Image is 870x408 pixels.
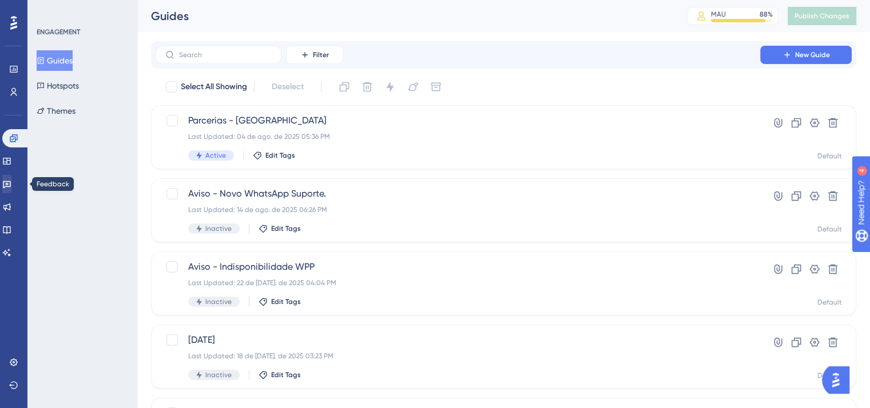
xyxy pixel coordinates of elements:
[205,297,232,306] span: Inactive
[188,114,728,127] span: Parcerias - [GEOGRAPHIC_DATA]
[179,51,272,59] input: Search
[261,77,314,97] button: Deselect
[37,75,79,96] button: Hotspots
[259,370,301,379] button: Edit Tags
[37,101,76,121] button: Themes
[817,151,842,161] div: Default
[271,370,301,379] span: Edit Tags
[151,8,658,24] div: Guides
[188,132,728,141] div: Last Updated: 04 de ago. de 2025 05:36 PM
[788,7,856,25] button: Publish Changes
[313,50,329,59] span: Filter
[271,224,301,233] span: Edit Tags
[817,225,842,234] div: Default
[817,371,842,380] div: Default
[286,46,343,64] button: Filter
[259,224,301,233] button: Edit Tags
[271,297,301,306] span: Edit Tags
[181,80,247,94] span: Select All Showing
[817,298,842,307] div: Default
[794,11,849,21] span: Publish Changes
[265,151,295,160] span: Edit Tags
[188,351,728,361] div: Last Updated: 18 de [DATE]. de 2025 03:23 PM
[80,6,83,15] div: 4
[205,370,232,379] span: Inactive
[37,27,80,37] div: ENGAGEMENT
[253,151,295,160] button: Edit Tags
[711,10,726,19] div: MAU
[37,50,73,71] button: Guides
[188,205,728,214] div: Last Updated: 14 de ago. de 2025 06:26 PM
[259,297,301,306] button: Edit Tags
[27,3,71,17] span: Need Help?
[188,333,728,347] span: [DATE]
[272,80,304,94] span: Deselect
[822,363,856,397] iframe: UserGuiding AI Assistant Launcher
[205,224,232,233] span: Inactive
[205,151,226,160] span: Active
[188,260,728,274] span: Aviso - Indisponibilidade WPP
[760,10,773,19] div: 88 %
[795,50,830,59] span: New Guide
[760,46,852,64] button: New Guide
[188,278,728,287] div: Last Updated: 22 de [DATE]. de 2025 04:04 PM
[188,187,728,201] span: Aviso - Novo WhatsApp Suporte.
